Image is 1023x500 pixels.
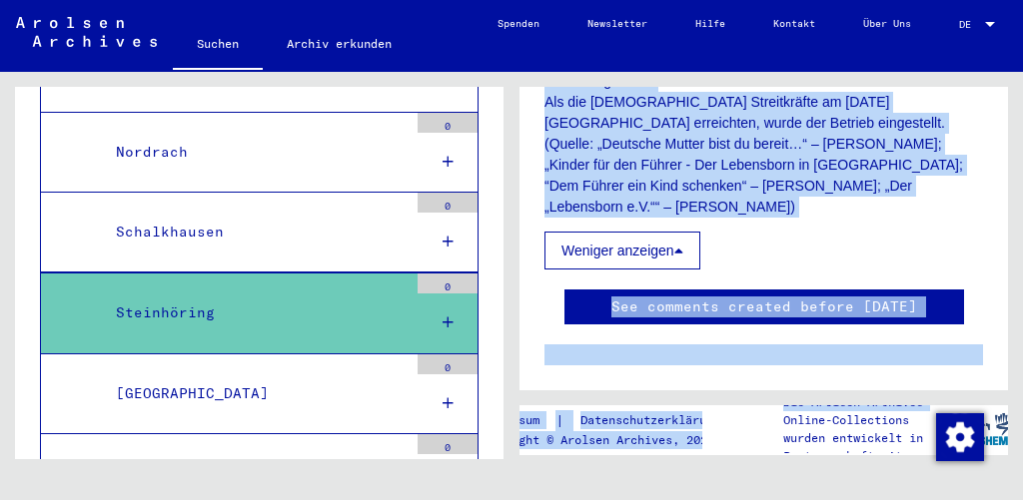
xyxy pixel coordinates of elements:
[477,431,744,449] p: Copyright © Arolsen Archives, 2021
[611,296,917,317] a: See comments created before [DATE]
[101,454,408,493] div: Werningerode
[418,273,478,293] div: 0
[564,410,744,431] a: Datenschutzerklärung
[263,20,416,68] a: Archiv erkunden
[173,20,263,72] a: Suchen
[418,113,478,133] div: 0
[418,354,478,374] div: 0
[783,393,947,429] p: Die Arolsen Archives Online-Collections
[959,19,981,30] span: DE
[418,193,478,213] div: 0
[101,133,408,172] div: Nordrach
[418,434,478,454] div: 0
[936,413,984,461] img: Zustimmung ändern
[101,293,408,332] div: Steinhöring
[477,410,744,431] div: |
[935,412,983,460] div: Zustimmung ändern
[16,17,157,47] img: Arolsen_neg.svg
[783,429,947,465] p: wurden entwickelt in Partnerschaft mit
[101,374,408,413] div: [GEOGRAPHIC_DATA]
[101,213,408,251] div: Schalkhausen
[544,232,700,269] button: Weniger anzeigen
